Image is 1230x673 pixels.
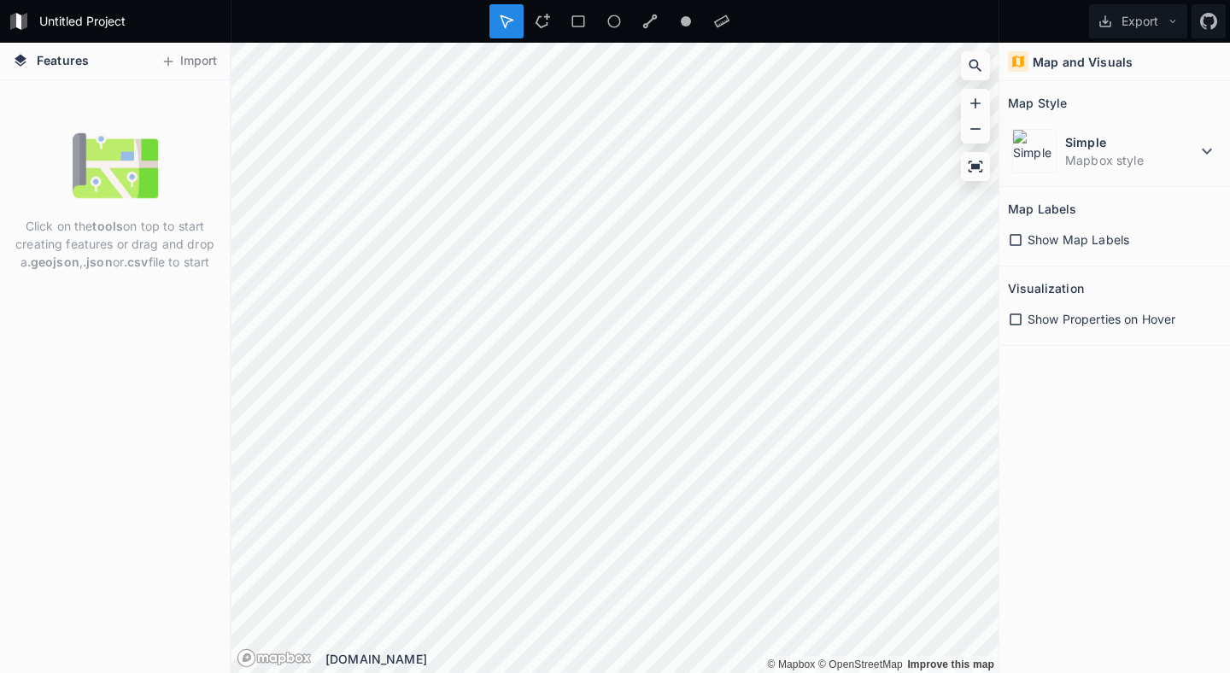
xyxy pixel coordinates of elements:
h4: Map and Visuals [1033,53,1133,71]
dd: Mapbox style [1065,151,1197,169]
button: Import [152,48,225,75]
span: Show Map Labels [1028,231,1129,249]
div: [DOMAIN_NAME] [325,650,999,668]
img: empty [73,123,158,208]
a: Map feedback [907,658,994,670]
h2: Map Labels [1008,196,1076,222]
strong: .geojson [27,255,79,269]
dt: Simple [1065,133,1197,151]
strong: .csv [124,255,149,269]
img: Simple [1012,129,1057,173]
span: Show Properties on Hover [1028,310,1175,328]
a: Mapbox logo [237,648,312,668]
h2: Map Style [1008,90,1067,116]
p: Click on the on top to start creating features or drag and drop a , or file to start [13,217,217,271]
button: Export [1089,4,1187,38]
strong: .json [83,255,113,269]
h2: Visualization [1008,275,1084,301]
span: Features [37,51,89,69]
a: OpenStreetMap [818,658,903,670]
a: Mapbox [767,658,815,670]
strong: tools [92,219,123,233]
